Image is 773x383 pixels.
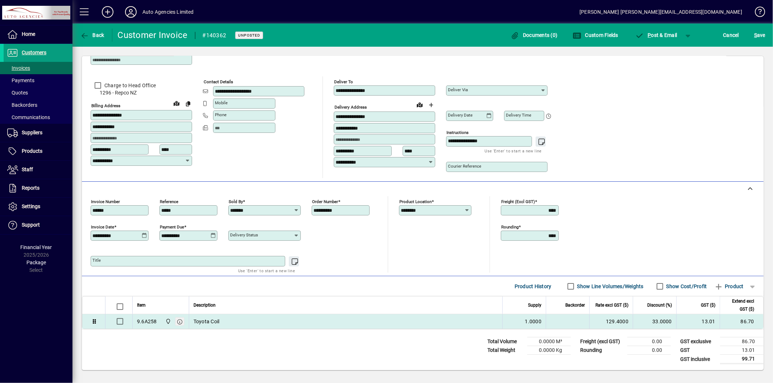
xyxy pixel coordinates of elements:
span: Suppliers [22,130,42,135]
span: S [754,32,757,38]
label: Charge to Head Office [103,82,156,89]
span: Back [80,32,104,38]
a: Communications [4,111,72,123]
a: Settings [4,198,72,216]
div: #140362 [203,30,227,41]
td: 0.00 [627,337,671,346]
span: Backorder [565,301,585,309]
a: Quotes [4,87,72,99]
mat-label: Delivery status [230,232,258,237]
span: Backorders [7,102,37,108]
td: 86.70 [720,337,764,346]
a: Payments [4,74,72,87]
mat-hint: Use 'Enter' to start a new line [485,147,542,155]
mat-label: Instructions [446,130,469,135]
mat-label: Courier Reference [448,164,481,169]
span: Staff [22,167,33,172]
a: Home [4,25,72,43]
button: Back [78,29,106,42]
span: Toyota Coil [194,318,220,325]
mat-label: Payment due [160,224,184,230]
a: Reports [4,179,72,197]
td: GST exclusive [677,337,720,346]
button: Copy to Delivery address [182,98,194,109]
mat-label: Deliver To [334,79,353,84]
mat-label: Sold by [229,199,243,204]
span: Customers [22,50,46,55]
span: Documents (0) [511,32,558,38]
td: 0.0000 Kg [527,346,571,355]
span: Description [194,301,216,309]
span: Settings [22,203,40,209]
mat-label: Invoice number [91,199,120,204]
span: Reports [22,185,40,191]
mat-label: Product location [399,199,432,204]
button: Post & Email [632,29,681,42]
mat-label: Title [92,258,101,263]
a: View on map [414,99,425,110]
a: Invoices [4,62,72,74]
span: GST ($) [701,301,715,309]
span: Item [137,301,146,309]
button: Custom Fields [571,29,620,42]
button: Documents (0) [509,29,560,42]
div: 9.6A258 [137,318,157,325]
span: Package [26,260,46,265]
span: Communications [7,114,50,120]
mat-label: Mobile [215,100,228,105]
span: Payments [7,77,34,83]
div: 129.4000 [594,318,628,325]
label: Show Line Volumes/Weights [576,283,644,290]
button: Product History [512,280,554,293]
td: 13.01 [676,314,720,329]
mat-label: Delivery date [448,113,473,118]
span: Products [22,148,42,154]
a: Suppliers [4,124,72,142]
td: 33.0000 [633,314,676,329]
span: Product [714,281,744,292]
button: Save [752,29,767,42]
span: Custom Fields [573,32,618,38]
span: Supply [528,301,541,309]
mat-label: Deliver via [448,87,468,92]
a: Knowledge Base [749,1,764,25]
span: Financial Year [21,244,52,250]
div: [PERSON_NAME] [PERSON_NAME][EMAIL_ADDRESS][DOMAIN_NAME] [579,6,742,18]
span: Unposted [238,33,260,38]
span: P [648,32,651,38]
td: Total Volume [484,337,527,346]
mat-label: Rounding [501,224,519,230]
mat-hint: Use 'Enter' to start a new line [238,266,295,275]
button: Add [96,5,119,18]
span: Discount (%) [647,301,672,309]
td: 99.71 [720,355,764,364]
mat-label: Invoice date [91,224,114,230]
td: Total Weight [484,346,527,355]
mat-label: Order number [312,199,338,204]
span: 1296 - Repco NZ [91,89,192,97]
td: 86.70 [720,314,763,329]
app-page-header-button: Back [72,29,112,42]
td: GST inclusive [677,355,720,364]
mat-label: Reference [160,199,178,204]
button: Profile [119,5,142,18]
span: Invoices [7,65,30,71]
span: Support [22,222,40,228]
button: Cancel [722,29,741,42]
span: Rate excl GST ($) [595,301,628,309]
a: View on map [171,97,182,109]
span: 1.0000 [525,318,542,325]
a: Products [4,142,72,160]
a: Support [4,216,72,234]
mat-label: Phone [215,112,227,117]
div: Customer Invoice [118,29,188,41]
mat-label: Freight (excl GST) [501,199,535,204]
div: Auto Agencies Limited [142,6,194,18]
label: Show Cost/Profit [665,283,707,290]
span: Home [22,31,35,37]
span: ost & Email [635,32,677,38]
span: Rangiora [163,317,172,325]
span: Cancel [723,29,739,41]
td: 0.0000 M³ [527,337,571,346]
a: Backorders [4,99,72,111]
